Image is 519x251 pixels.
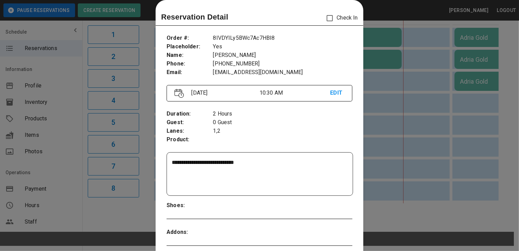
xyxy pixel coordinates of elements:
p: 8IVDYILy5BWc7Ac7HBI8 [213,34,352,43]
p: Addons : [167,228,213,237]
p: [PERSON_NAME] [213,51,352,60]
p: Reservation Detail [161,11,228,23]
p: Guest : [167,118,213,127]
p: Email : [167,68,213,77]
p: 10:30 AM [259,89,330,97]
p: EDIT [330,89,344,97]
p: Name : [167,51,213,60]
p: 1,2 [213,127,352,135]
p: Duration : [167,110,213,118]
p: Yes [213,43,352,51]
p: Placeholder : [167,43,213,51]
p: 2 Hours [213,110,352,118]
p: [PHONE_NUMBER] [213,60,352,68]
p: 0 Guest [213,118,352,127]
p: [DATE] [189,89,259,97]
p: Product : [167,135,213,144]
p: Order # : [167,34,213,43]
p: [EMAIL_ADDRESS][DOMAIN_NAME] [213,68,352,77]
img: Vector [174,89,184,98]
p: Check In [323,11,358,25]
p: Shoes : [167,201,213,210]
p: Lanes : [167,127,213,135]
p: Phone : [167,60,213,68]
